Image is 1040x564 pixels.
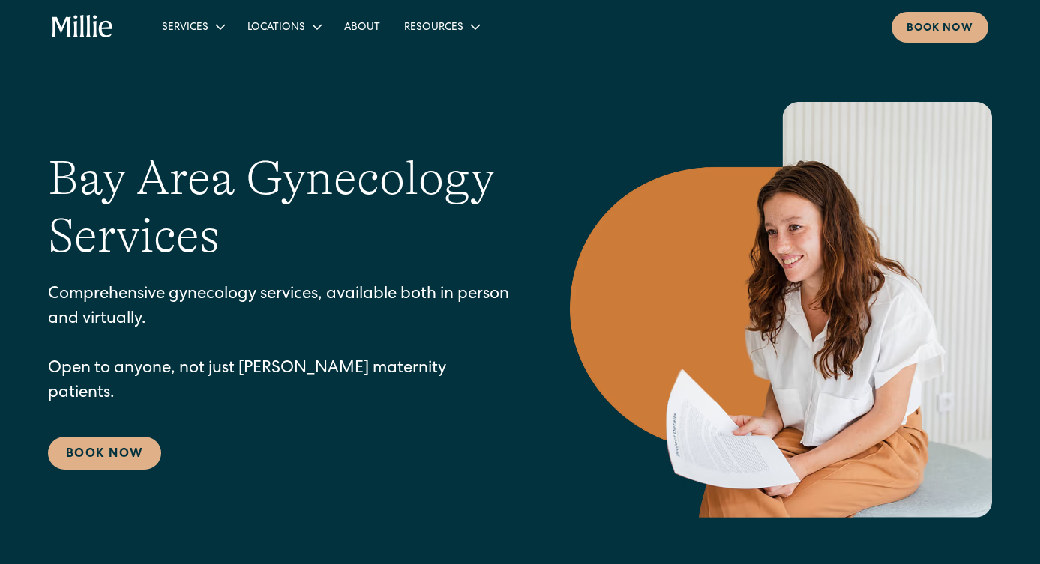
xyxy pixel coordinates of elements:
div: Locations [235,14,332,39]
div: Services [150,14,235,39]
a: Book now [892,12,988,43]
a: home [52,15,113,39]
div: Book now [907,21,973,37]
div: Resources [392,14,490,39]
h1: Bay Area Gynecology Services [48,150,510,265]
div: Locations [247,20,305,36]
a: About [332,14,392,39]
img: Smiling woman holding documents during a consultation, reflecting supportive guidance in maternit... [570,102,992,518]
a: Book Now [48,437,161,470]
div: Resources [404,20,463,36]
p: Comprehensive gynecology services, available both in person and virtually. Open to anyone, not ju... [48,283,510,407]
div: Services [162,20,208,36]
